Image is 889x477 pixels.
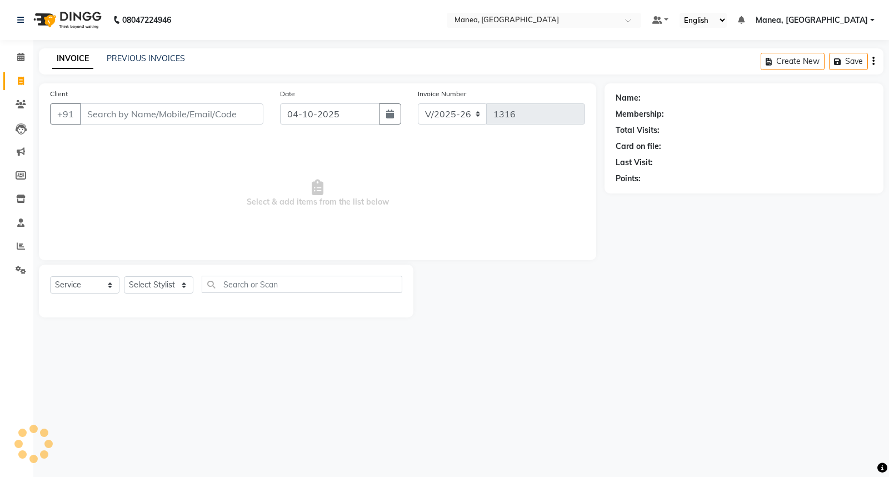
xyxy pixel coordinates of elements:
[122,4,171,36] b: 08047224946
[616,141,661,152] div: Card on file:
[616,108,664,120] div: Membership:
[50,138,585,249] span: Select & add items from the list below
[829,53,868,70] button: Save
[80,103,263,125] input: Search by Name/Mobile/Email/Code
[616,173,641,185] div: Points:
[52,49,93,69] a: INVOICE
[756,14,868,26] span: Manea, [GEOGRAPHIC_DATA]
[280,89,295,99] label: Date
[616,125,660,136] div: Total Visits:
[418,89,466,99] label: Invoice Number
[28,4,104,36] img: logo
[761,53,825,70] button: Create New
[616,92,641,104] div: Name:
[50,89,68,99] label: Client
[202,276,402,293] input: Search or Scan
[107,53,185,63] a: PREVIOUS INVOICES
[50,103,81,125] button: +91
[616,157,653,168] div: Last Visit:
